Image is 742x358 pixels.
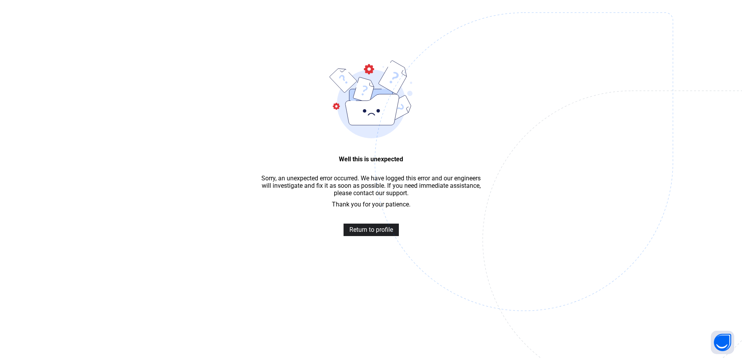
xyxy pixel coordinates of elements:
span: Return to profile [349,226,393,233]
span: Thank you for your patience. [332,201,411,208]
span: Sorry, an unexpected error occurred. We have logged this error and our engineers will investigate... [260,175,483,197]
img: error-bound.9d27ae2af7d8ffd69f21ced9f822e0fd.svg [330,60,412,138]
button: Open asap [711,331,734,354]
span: Well this is unexpected [260,155,483,163]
